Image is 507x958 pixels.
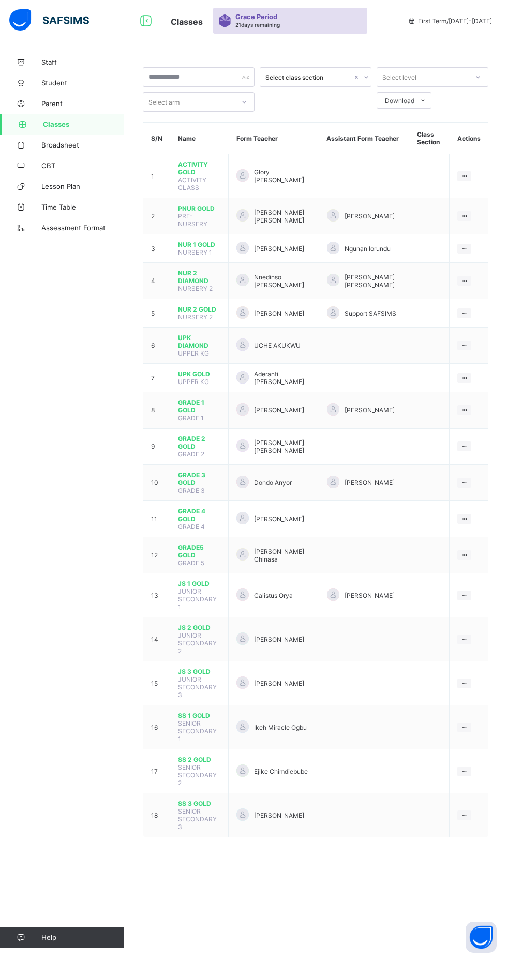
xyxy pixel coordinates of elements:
span: GRADE 3 [178,487,205,494]
span: [PERSON_NAME] [254,515,304,523]
span: GRADE 2 GOLD [178,435,220,450]
th: Class Section [409,123,450,154]
span: NURSERY 2 [178,285,213,292]
span: Dondo Anyor [254,479,292,487]
span: Parent [41,99,124,108]
span: Aderanti [PERSON_NAME] [254,370,310,386]
span: Classes [43,120,124,128]
th: S/N [143,123,170,154]
td: 12 [143,537,170,573]
span: NUR 2 DIAMOND [178,269,220,285]
span: Glory [PERSON_NAME] [254,168,310,184]
span: SS 3 GOLD [178,800,220,807]
span: PRE-NURSERY [178,212,207,228]
span: Ngunan Iorundu [345,245,391,253]
span: GRADE 3 GOLD [178,471,220,487]
span: NUR 2 GOLD [178,305,220,313]
span: SENIOR SECONDARY 1 [178,719,217,743]
th: Assistant Form Teacher [319,123,409,154]
td: 2 [143,198,170,234]
span: UPPER KG [178,378,209,386]
td: 1 [143,154,170,198]
td: 9 [143,429,170,465]
td: 15 [143,661,170,705]
span: SENIOR SECONDARY 2 [178,763,217,787]
td: 10 [143,465,170,501]
td: 18 [143,793,170,837]
span: [PERSON_NAME] [345,479,395,487]
td: 5 [143,299,170,328]
td: 6 [143,328,170,364]
span: GRADE 4 [178,523,205,530]
span: [PERSON_NAME] [PERSON_NAME] [254,439,310,454]
span: SENIOR SECONDARY 3 [178,807,217,831]
span: Assessment Format [41,224,124,232]
span: GRADE 1 GOLD [178,399,220,414]
span: UPK DIAMOND [178,334,220,349]
span: NUR 1 GOLD [178,241,220,248]
span: JS 3 GOLD [178,668,220,675]
div: Select level [382,67,416,87]
span: GRADE 2 [178,450,204,458]
span: JUNIOR SECONDARY 2 [178,631,217,655]
td: 8 [143,392,170,429]
span: GRADE 1 [178,414,204,422]
img: safsims [9,9,89,31]
span: [PERSON_NAME] [345,406,395,414]
span: Classes [171,17,203,27]
td: 7 [143,364,170,392]
span: JS 2 GOLD [178,624,220,631]
td: 16 [143,705,170,749]
span: NURSERY 2 [178,313,213,321]
td: 11 [143,501,170,537]
span: UPPER KG [178,349,209,357]
span: JS 1 GOLD [178,580,220,587]
span: Student [41,79,124,87]
span: Nnedinso [PERSON_NAME] [254,273,310,289]
span: Help [41,933,124,941]
span: Ejike Chimdiebube [254,768,308,775]
span: [PERSON_NAME] [345,592,395,599]
span: Broadsheet [41,141,124,149]
th: Name [170,123,229,154]
span: [PERSON_NAME] [PERSON_NAME] [345,273,401,289]
span: UCHE AKUKWU [254,342,301,349]
span: Staff [41,58,124,66]
span: PNUR GOLD [178,204,220,212]
span: GRADE 4 GOLD [178,507,220,523]
img: sticker-purple.71386a28dfed39d6af7621340158ba97.svg [218,14,231,27]
span: ACTIVITY GOLD [178,160,220,176]
span: UPK GOLD [178,370,220,378]
span: Time Table [41,203,124,211]
span: [PERSON_NAME] [254,812,304,819]
span: NURSERY 1 [178,248,212,256]
td: 3 [143,234,170,263]
span: GRADE5 GOLD [178,543,220,559]
td: 17 [143,749,170,793]
span: [PERSON_NAME] [PERSON_NAME] [254,209,310,224]
td: 4 [143,263,170,299]
div: Select arm [148,92,180,112]
span: 21 days remaining [235,22,280,28]
span: Calistus Orya [254,592,293,599]
span: ACTIVITY CLASS [178,176,206,191]
span: [PERSON_NAME] [345,212,395,220]
span: [PERSON_NAME] [254,309,304,317]
span: Lesson Plan [41,182,124,190]
th: Actions [450,123,488,154]
span: Grace Period [235,13,277,21]
div: Select class section [265,73,352,81]
span: [PERSON_NAME] [254,636,304,643]
span: CBT [41,161,124,170]
span: SS 1 GOLD [178,712,220,719]
td: 13 [143,573,170,617]
span: [PERSON_NAME] Chinasa [254,548,310,563]
span: [PERSON_NAME] [254,245,304,253]
button: Open asap [466,922,497,953]
span: Support SAFSIMS [345,309,396,317]
span: JUNIOR SECONDARY 1 [178,587,217,611]
span: GRADE 5 [178,559,204,567]
span: Ikeh Miracle Ogbu [254,724,307,731]
span: session/term information [408,17,492,25]
span: [PERSON_NAME] [254,406,304,414]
